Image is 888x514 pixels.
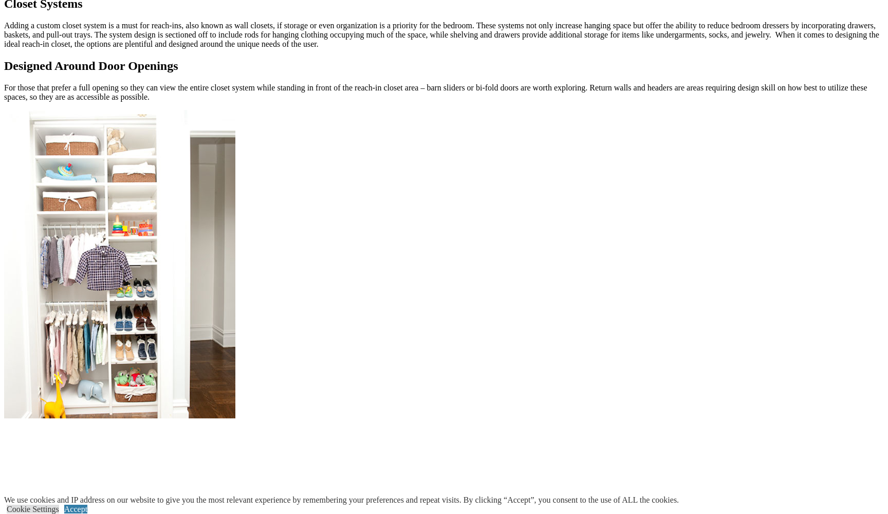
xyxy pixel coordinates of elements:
[4,110,235,418] img: reach-in closet for little boy
[4,59,884,73] h2: Designed Around Door Openings
[64,505,87,513] a: Accept
[4,83,884,102] p: For those that prefer a full opening so they can view the entire closet system while standing in ...
[7,505,59,513] a: Cookie Settings
[4,21,884,49] p: Adding a custom closet system is a must for reach-ins, also known as wall closets, if storage or ...
[4,495,679,505] div: We use cookies and IP address on our website to give you the most relevant experience by remember...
